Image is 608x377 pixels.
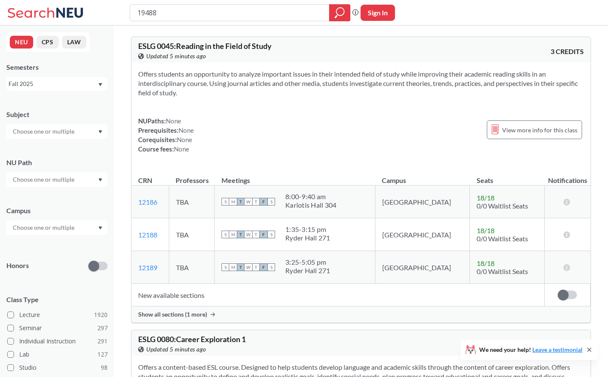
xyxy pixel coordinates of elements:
[285,225,330,234] div: 1:35 - 3:15 pm
[9,174,80,185] input: Choose one or multiple
[375,167,469,186] th: Campus
[6,158,108,167] div: NU Path
[131,306,591,323] div: Show all sections (1 more)
[179,126,194,134] span: None
[101,363,108,372] span: 98
[98,226,102,230] svg: Dropdown arrow
[138,263,157,271] a: 12189
[285,234,330,242] div: Ryder Hall 271
[97,337,108,346] span: 291
[138,198,157,206] a: 12186
[237,231,244,238] span: T
[97,350,108,359] span: 127
[98,83,102,86] svg: Dropdown arrow
[479,347,582,353] span: We need your help!
[6,206,108,215] div: Campus
[10,36,33,49] button: NEU
[244,231,252,238] span: W
[477,234,528,243] span: 0/0 Waitlist Seats
[252,198,260,206] span: T
[260,198,267,206] span: F
[146,51,206,61] span: Updated 5 minutes ago
[7,323,108,334] label: Seminar
[252,263,260,271] span: T
[131,284,545,306] td: New available sections
[237,263,244,271] span: T
[6,261,29,271] p: Honors
[174,145,189,153] span: None
[138,334,246,344] span: ESLG 0080 : Career Exploration 1
[177,136,192,143] span: None
[169,186,214,218] td: TBA
[37,36,59,49] button: CPS
[146,345,206,354] span: Updated 5 minutes ago
[244,198,252,206] span: W
[6,77,108,91] div: Fall 2025Dropdown arrow
[335,7,345,19] svg: magnifying glass
[6,172,108,187] div: Dropdown arrow
[477,226,494,234] span: 18 / 18
[9,79,97,89] div: Fall 2025
[285,258,330,266] div: 3:25 - 5:05 pm
[6,295,108,304] span: Class Type
[267,263,275,271] span: S
[244,263,252,271] span: W
[477,194,494,202] span: 18 / 18
[169,167,214,186] th: Professors
[477,267,528,275] span: 0/0 Waitlist Seats
[477,259,494,267] span: 18 / 18
[138,231,157,239] a: 12188
[9,223,80,233] input: Choose one or multiple
[7,349,108,360] label: Lab
[6,220,108,235] div: Dropdown arrow
[222,263,229,271] span: S
[267,198,275,206] span: S
[7,309,108,320] label: Lecture
[6,63,108,72] div: Semesters
[252,231,260,238] span: T
[138,116,194,154] div: NUPaths: Prerequisites: Corequisites: Course fees:
[532,346,582,353] a: Leave a testimonial
[229,198,237,206] span: M
[169,218,214,251] td: TBA
[375,251,469,284] td: [GEOGRAPHIC_DATA]
[502,125,577,135] span: View more info for this class
[98,130,102,134] svg: Dropdown arrow
[7,336,108,347] label: Individual Instruction
[9,126,80,137] input: Choose one or multiple
[229,231,237,238] span: M
[229,263,237,271] span: M
[260,231,267,238] span: F
[136,6,323,20] input: Class, professor, course number, "phrase"
[375,186,469,218] td: [GEOGRAPHIC_DATA]
[470,167,545,186] th: Seats
[375,218,469,251] td: [GEOGRAPHIC_DATA]
[267,231,275,238] span: S
[94,310,108,320] span: 1920
[138,176,152,185] div: CRN
[62,36,86,49] button: LAW
[545,167,591,186] th: Notifications
[285,192,336,201] div: 8:00 - 9:40 am
[551,47,584,56] span: 3 CREDITS
[7,362,108,373] label: Studio
[97,323,108,333] span: 297
[6,124,108,139] div: Dropdown arrow
[285,266,330,275] div: Ryder Hall 271
[138,311,207,318] span: Show all sections (1 more)
[138,41,272,51] span: ESLG 0045 : Reading in the Field of Study
[285,201,336,209] div: Kariotis Hall 304
[138,69,584,97] section: Offers students an opportunity to analyze important issues in their intended field of study while...
[237,198,244,206] span: T
[222,198,229,206] span: S
[222,231,229,238] span: S
[477,202,528,210] span: 0/0 Waitlist Seats
[169,251,214,284] td: TBA
[166,117,181,125] span: None
[361,5,395,21] button: Sign In
[6,110,108,119] div: Subject
[260,263,267,271] span: F
[98,178,102,182] svg: Dropdown arrow
[329,4,350,21] div: magnifying glass
[215,167,375,186] th: Meetings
